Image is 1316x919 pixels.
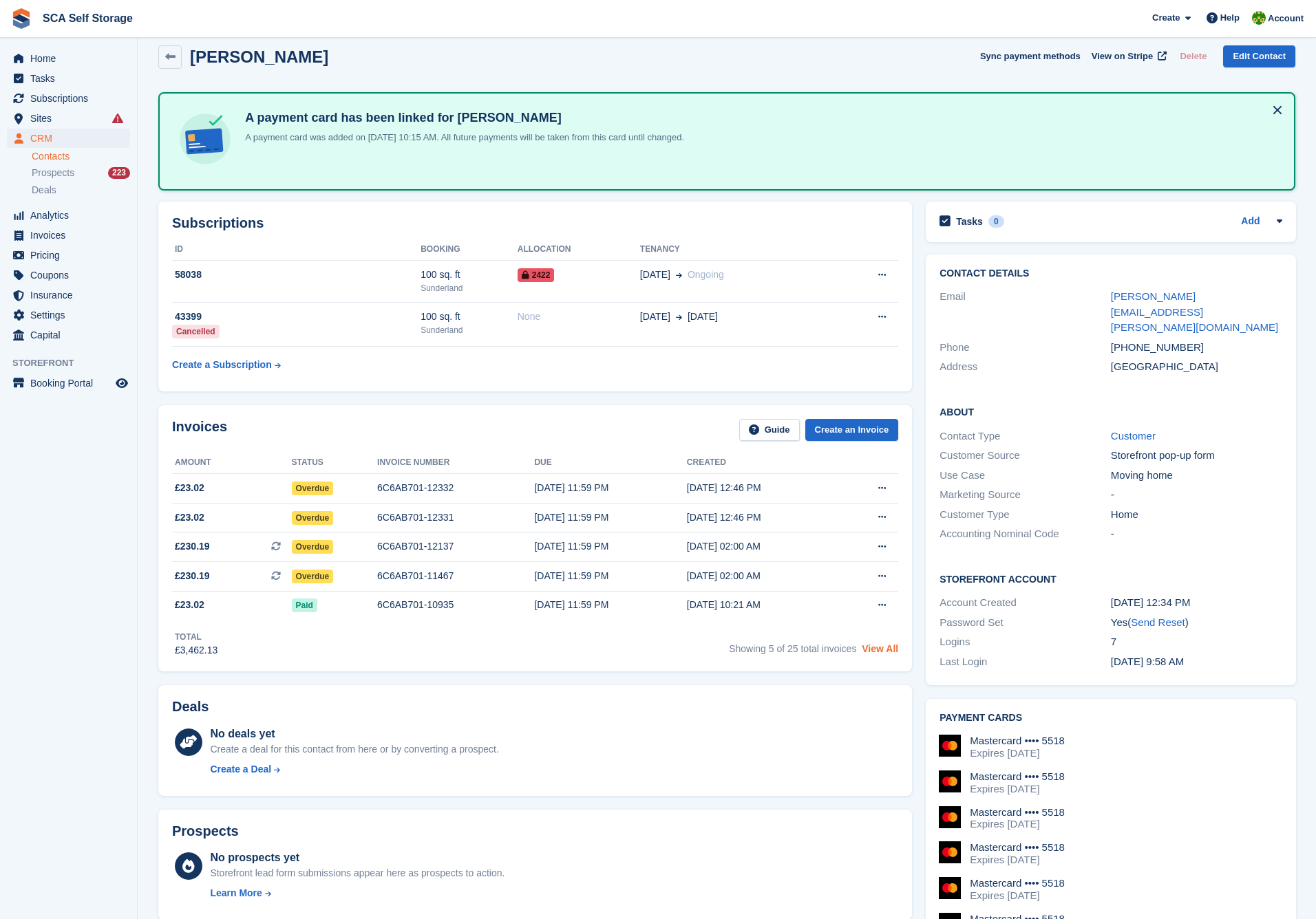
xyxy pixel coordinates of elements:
div: [DATE] 12:46 PM [687,510,839,525]
span: Booking Portal [30,374,113,393]
div: Create a deal for this contact from here or by converting a prospect. [210,742,498,757]
div: [DATE] 12:34 PM [1111,595,1282,611]
div: Moving home [1111,468,1282,484]
div: 100 sq. ft [421,310,518,324]
span: Insurance [30,285,113,305]
div: Mastercard •••• 5518 [970,806,1065,819]
img: Mastercard Logo [939,770,961,792]
span: Sites [30,109,113,128]
div: Last Login [940,654,1111,670]
th: ID [172,239,421,261]
h2: Deals [172,699,209,715]
a: Prospects 223 [32,166,130,180]
a: Edit Contact [1223,45,1295,68]
span: Pricing [30,246,113,265]
span: £23.02 [175,598,204,612]
a: Create a Deal [210,762,498,777]
span: £23.02 [175,481,204,495]
div: £3,462.13 [175,643,217,658]
h2: Storefront Account [940,572,1282,585]
span: Prospects [32,166,74,180]
a: menu [7,129,130,148]
th: Invoice number [377,452,534,474]
div: No prospects yet [210,850,505,866]
span: Overdue [292,540,334,554]
div: Expires [DATE] [970,783,1065,795]
span: [DATE] [640,310,670,324]
a: menu [7,49,130,68]
div: [DATE] 02:00 AM [687,569,839,583]
div: [DATE] 12:46 PM [687,481,839,495]
span: £23.02 [175,510,204,525]
a: Learn More [210,886,505,900]
h2: Contact Details [940,268,1282,279]
p: A payment card was added on [DATE] 10:15 AM. All future payments will be taken from this card unt... [240,131,684,144]
h2: Tasks [956,215,983,228]
div: Phone [940,340,1111,356]
h2: [PERSON_NAME] [190,47,328,66]
img: Mastercard Logo [939,806,961,828]
div: [DATE] 11:59 PM [534,539,686,554]
div: Total [175,631,217,643]
span: £230.19 [175,569,210,583]
a: menu [7,325,130,345]
a: menu [7,69,130,88]
span: Tasks [30,69,113,88]
div: [DATE] 10:21 AM [687,598,839,612]
a: Send Reset [1131,616,1185,628]
button: Delete [1174,45,1212,68]
span: CRM [30,129,113,148]
div: - [1111,487,1282,503]
a: Add [1241,214,1260,230]
a: menu [7,285,130,305]
div: Mastercard •••• 5518 [970,841,1065,854]
div: 223 [108,167,130,179]
div: Marketing Source [940,487,1111,503]
a: Create an Invoice [805,419,899,442]
span: Overdue [292,482,334,495]
th: Allocation [518,239,640,261]
div: Address [940,359,1111,375]
div: [DATE] 11:59 PM [534,481,686,495]
img: Mastercard Logo [939,877,961,899]
a: [PERSON_NAME][EMAIL_ADDRESS][PERSON_NAME][DOMAIN_NAME] [1111,290,1278,333]
div: Yes [1111,615,1282,631]
span: ( ) [1127,616,1188,628]
div: Use Case [940,468,1111,484]
span: Account [1268,12,1304,25]
div: 6C6AB701-12137 [377,539,534,554]
h2: Subscriptions [172,215,898,231]
a: menu [7,374,130,393]
span: Help [1220,11,1240,25]
div: Home [1111,507,1282,523]
a: Deals [32,183,130,197]
div: [GEOGRAPHIC_DATA] [1111,359,1282,375]
div: Create a Subscription [172,358,272,372]
img: Mastercard Logo [939,841,961,863]
span: Analytics [30,206,113,225]
span: Overdue [292,570,334,583]
h2: Invoices [172,419,227,442]
a: Contacts [32,150,130,163]
div: Logins [940,634,1111,650]
div: Sunderland [421,324,518,336]
span: Coupons [30,266,113,285]
span: Paid [292,598,317,612]
a: menu [7,226,130,245]
a: menu [7,246,130,265]
div: Email [940,289,1111,336]
span: Create [1152,11,1180,25]
i: Smart entry sync failures have occurred [112,113,123,124]
div: Storefront pop-up form [1111,448,1282,464]
h4: A payment card has been linked for [PERSON_NAME] [240,110,684,126]
div: Customer Source [940,448,1111,464]
img: stora-icon-8386f47178a22dfd0bd8f6a31ec36ba5ce8667c1dd55bd0f319d3a0aa187defe.svg [11,8,32,29]
div: Learn More [210,886,262,900]
div: Sunderland [421,282,518,294]
h2: Payment cards [940,713,1282,724]
a: menu [7,206,130,225]
div: Cancelled [172,325,220,338]
div: Storefront lead form submissions appear here as prospects to action. [210,866,505,880]
span: Subscriptions [30,89,113,108]
div: [DATE] 11:59 PM [534,569,686,583]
